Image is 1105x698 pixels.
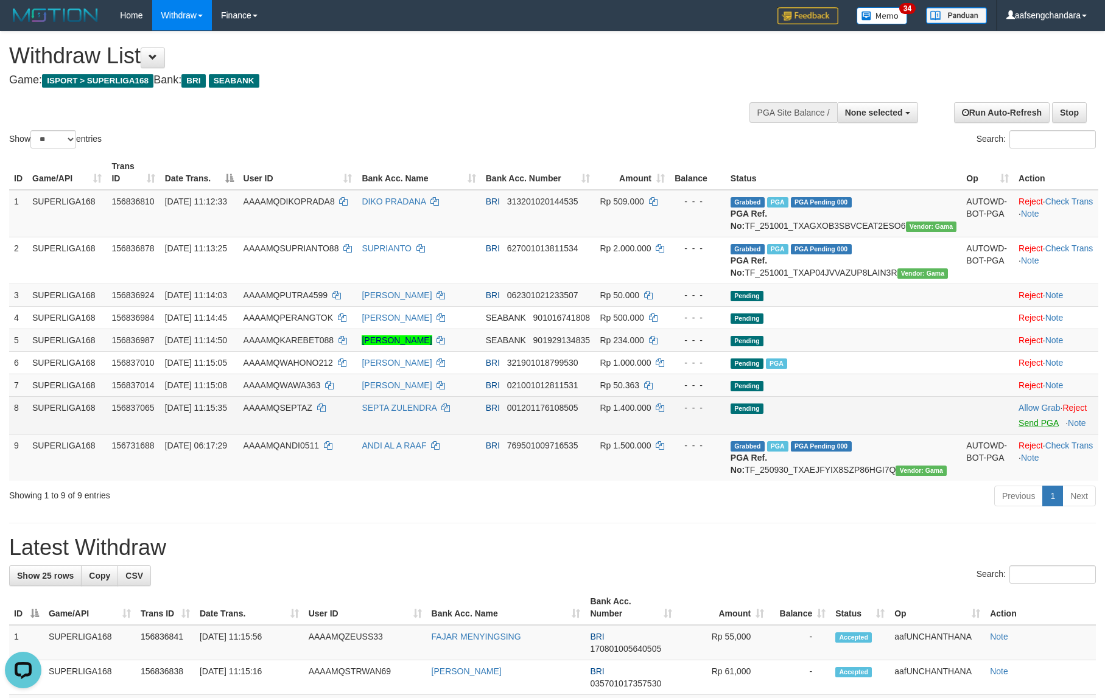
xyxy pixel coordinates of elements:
span: Copy 627001013811534 to clipboard [507,243,578,253]
span: Pending [731,336,763,346]
th: User ID: activate to sort column ascending [304,590,427,625]
b: PGA Ref. No: [731,256,767,277]
span: Copy [89,571,110,581]
span: BRI [181,74,205,88]
td: [DATE] 11:15:16 [195,660,304,695]
a: SUPRIANTO [362,243,411,253]
div: Showing 1 to 9 of 9 entries [9,484,451,501]
td: · [1014,306,1098,329]
a: [PERSON_NAME] [362,380,432,390]
span: · [1019,403,1062,413]
td: Rp 61,000 [677,660,769,695]
td: - [769,660,830,695]
button: None selected [837,102,918,123]
a: Check Trans [1045,243,1093,253]
a: SEPTA ZULENDRA [362,403,437,413]
td: 1 [9,190,27,237]
span: 156836987 [111,335,154,345]
th: ID [9,155,27,190]
a: Note [1021,256,1039,265]
td: SUPERLIGA168 [27,284,107,306]
a: Check Trans [1045,441,1093,450]
a: Reject [1019,313,1043,323]
a: Allow Grab [1019,403,1060,413]
a: Previous [994,486,1043,506]
b: PGA Ref. No: [731,209,767,231]
span: [DATE] 11:15:35 [165,403,227,413]
span: [DATE] 11:15:08 [165,380,227,390]
div: - - - [675,357,721,369]
span: BRI [486,403,500,413]
span: 156837010 [111,358,154,368]
span: AAAAMQPUTRA4599 [244,290,328,300]
td: SUPERLIGA168 [27,329,107,351]
span: Copy 321901018799530 to clipboard [507,358,578,368]
span: Pending [731,358,763,369]
span: Vendor URL: https://trx31.1velocity.biz [896,466,947,476]
h1: Withdraw List [9,44,724,68]
span: 156836810 [111,197,154,206]
td: SUPERLIGA168 [44,660,136,695]
a: DIKO PRADANA [362,197,426,206]
span: PGA Pending [791,244,852,254]
span: Vendor URL: https://trx31.1velocity.biz [897,268,949,279]
td: Rp 55,000 [677,625,769,660]
td: AAAAMQSTRWAN69 [304,660,427,695]
td: - [769,625,830,660]
span: Rp 500.000 [600,313,644,323]
th: Status: activate to sort column ascending [830,590,889,625]
span: Pending [731,403,763,414]
span: CSV [125,571,143,581]
td: · · [1014,434,1098,481]
td: · [1014,284,1098,306]
b: PGA Ref. No: [731,453,767,475]
a: Reject [1062,403,1087,413]
span: Vendor URL: https://trx31.1velocity.biz [906,222,957,232]
th: Trans ID: activate to sort column ascending [136,590,195,625]
span: AAAAMQWAHONO212 [244,358,333,368]
th: Game/API: activate to sort column ascending [27,155,107,190]
a: Note [1068,418,1086,428]
td: SUPERLIGA168 [27,237,107,284]
span: Copy 901929134835 to clipboard [533,335,590,345]
span: 156731688 [111,441,154,450]
div: - - - [675,289,721,301]
td: SUPERLIGA168 [44,625,136,660]
span: 34 [899,3,916,14]
td: · [1014,396,1098,434]
a: Note [1045,335,1064,345]
span: Rp 1.000.000 [600,358,651,368]
span: [DATE] 11:12:33 [165,197,227,206]
th: Bank Acc. Number: activate to sort column ascending [585,590,677,625]
span: Marked by aafsengchandara [767,197,788,208]
div: - - - [675,402,721,414]
span: Copy 001201176108505 to clipboard [507,403,578,413]
span: Grabbed [731,197,765,208]
td: SUPERLIGA168 [27,190,107,237]
th: ID: activate to sort column descending [9,590,44,625]
span: [DATE] 11:14:50 [165,335,227,345]
label: Show entries [9,130,102,148]
td: 2 [9,237,27,284]
img: Button%20Memo.svg [857,7,908,24]
th: Op: activate to sort column ascending [889,590,985,625]
span: SEABANK [486,335,526,345]
td: 9 [9,434,27,481]
th: Amount: activate to sort column ascending [595,155,670,190]
span: 156837014 [111,380,154,390]
td: AUTOWD-BOT-PGA [961,190,1014,237]
span: BRI [486,243,500,253]
td: 4 [9,306,27,329]
label: Search: [977,565,1096,584]
a: Reject [1019,197,1043,206]
span: Grabbed [731,244,765,254]
span: Rp 234.000 [600,335,644,345]
td: SUPERLIGA168 [27,351,107,374]
a: Reject [1019,358,1043,368]
th: Amount: activate to sort column ascending [677,590,769,625]
span: Copy 901016741808 to clipboard [533,313,590,323]
span: AAAAMQWAWA363 [244,380,321,390]
a: ANDI AL A RAAF [362,441,426,450]
span: BRI [486,290,500,300]
a: Note [990,632,1008,641]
